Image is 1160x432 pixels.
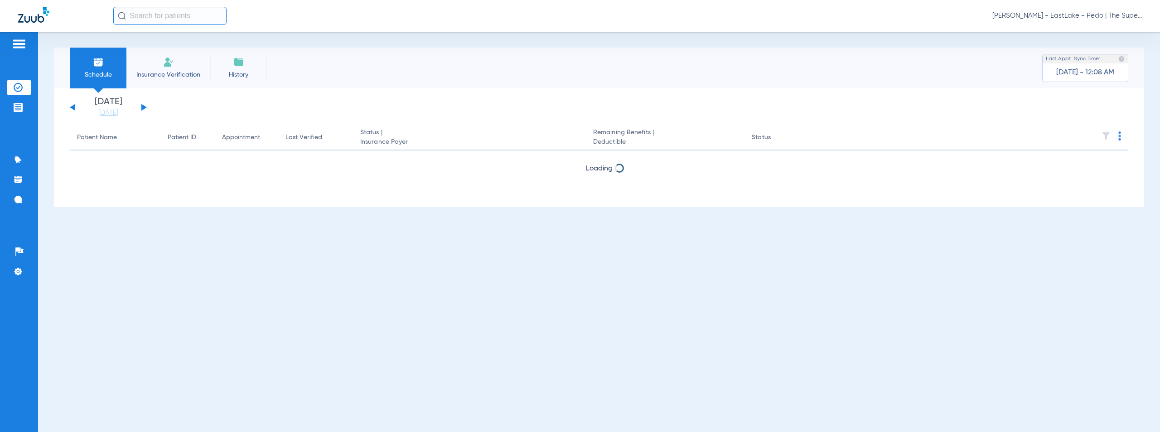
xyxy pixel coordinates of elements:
div: Patient Name [77,133,153,142]
img: Schedule [93,57,104,68]
span: [DATE] - 12:08 AM [1056,68,1114,77]
img: last sync help info [1118,56,1125,62]
img: Manual Insurance Verification [163,57,174,68]
img: group-dot-blue.svg [1118,131,1121,141]
span: Loading [586,165,613,172]
div: Last Verified [285,133,346,142]
a: [DATE] [81,108,135,117]
span: Insurance Verification [133,70,203,79]
span: Last Appt. Sync Time: [1046,54,1100,63]
span: Deductible [593,137,737,147]
th: Status | [353,125,586,150]
span: Insurance Payer [360,137,579,147]
div: Appointment [222,133,260,142]
div: Last Verified [285,133,322,142]
th: Remaining Benefits | [586,125,744,150]
img: History [233,57,244,68]
img: filter.svg [1102,131,1111,141]
div: Patient ID [168,133,196,142]
input: Search for patients [113,7,227,25]
div: Appointment [222,133,271,142]
img: Zuub Logo [18,7,49,23]
img: hamburger-icon [12,39,26,49]
img: Search Icon [118,12,126,20]
li: [DATE] [81,97,135,117]
div: Patient ID [168,133,208,142]
span: [PERSON_NAME] - EastLake - Pedo | The Super Dentists [992,11,1142,20]
th: Status [744,125,806,150]
span: History [217,70,260,79]
span: Schedule [77,70,120,79]
div: Patient Name [77,133,117,142]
